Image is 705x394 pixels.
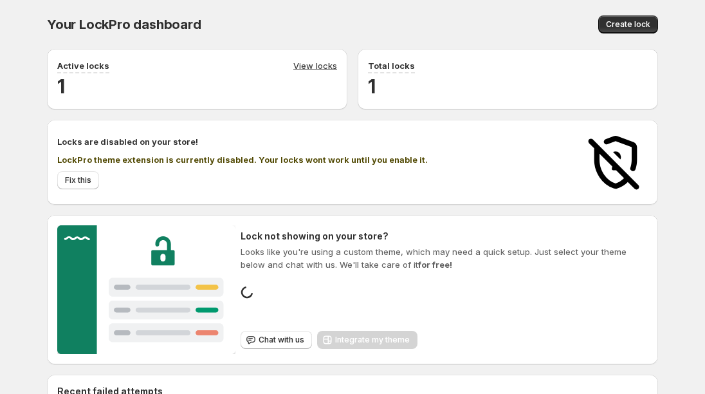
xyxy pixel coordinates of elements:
button: Fix this [57,171,99,189]
h2: 1 [368,73,648,99]
button: Create lock [598,15,658,33]
p: Looks like you're using a custom theme, which may need a quick setup. Just select your theme belo... [241,245,648,271]
a: View locks [293,59,337,73]
span: Chat with us [259,335,304,345]
p: LockPro theme extension is currently disabled. Your locks wont work until you enable it. [57,153,571,166]
p: Total locks [368,59,415,72]
h2: Locks are disabled on your store! [57,135,571,148]
h2: Lock not showing on your store? [241,230,648,243]
button: Chat with us [241,331,312,349]
span: Fix this [65,175,91,185]
span: Your LockPro dashboard [47,17,201,32]
strong: for free! [418,259,452,270]
h2: 1 [57,73,337,99]
img: Customer support [57,225,235,354]
p: Active locks [57,59,109,72]
span: Create lock [606,19,650,30]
